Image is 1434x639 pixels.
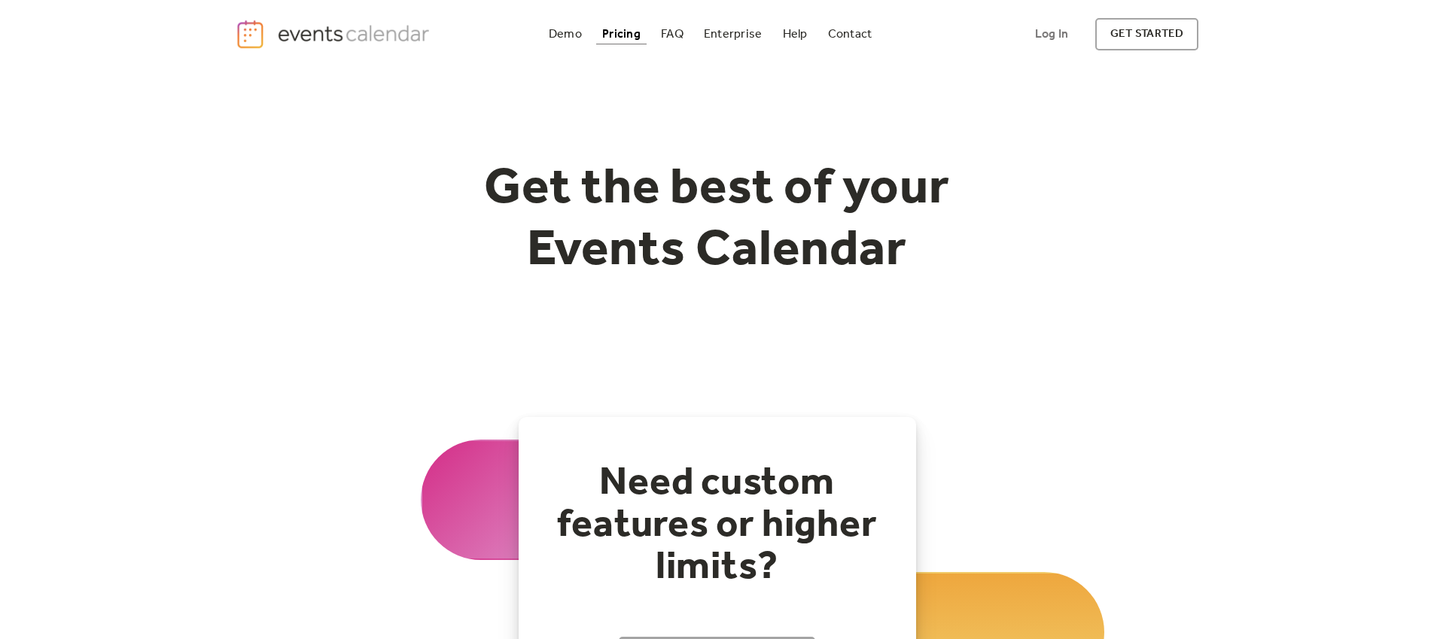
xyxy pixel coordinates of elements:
[428,159,1006,281] h1: Get the best of your Events Calendar
[661,30,684,38] div: FAQ
[777,24,814,44] a: Help
[704,30,762,38] div: Enterprise
[783,30,808,38] div: Help
[1020,18,1083,50] a: Log In
[822,24,878,44] a: Contact
[602,30,641,38] div: Pricing
[543,24,588,44] a: Demo
[1095,18,1198,50] a: get started
[655,24,690,44] a: FAQ
[549,462,886,589] h2: Need custom features or higher limits?
[698,24,768,44] a: Enterprise
[596,24,647,44] a: Pricing
[549,30,582,38] div: Demo
[828,30,872,38] div: Contact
